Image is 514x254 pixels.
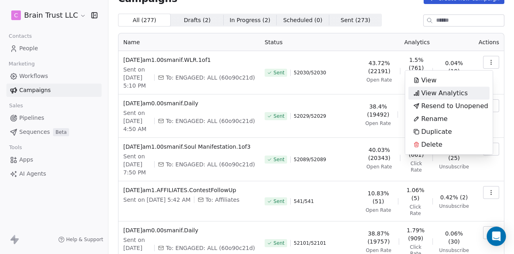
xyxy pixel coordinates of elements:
[421,88,468,98] span: View Analytics
[421,76,436,85] span: View
[421,101,488,111] span: Resend to Unopened
[421,114,448,124] span: Rename
[421,140,443,150] span: Delete
[408,74,490,151] div: Suggestions
[421,127,452,137] span: Duplicate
